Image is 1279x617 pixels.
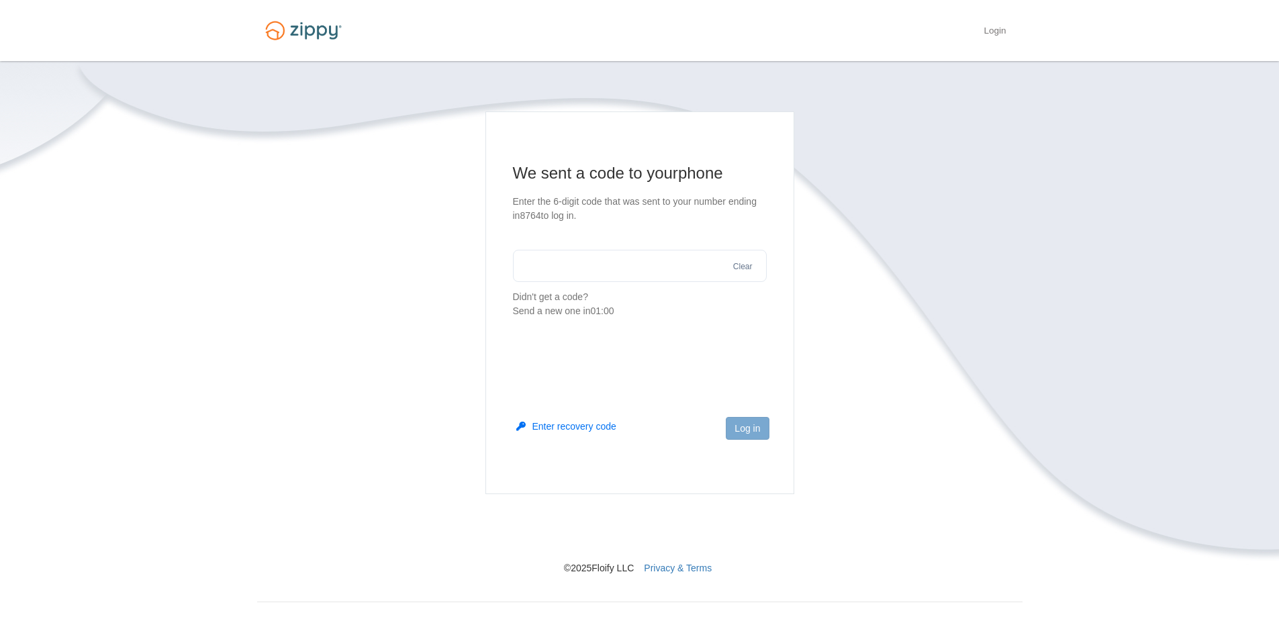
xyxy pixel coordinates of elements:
a: Privacy & Terms [644,563,712,573]
div: Send a new one in 01:00 [513,304,767,318]
nav: © 2025 Floify LLC [257,494,1023,575]
p: Didn't get a code? [513,290,767,318]
button: Clear [729,260,757,273]
button: Log in [726,417,769,440]
button: Enter recovery code [516,420,616,433]
h1: We sent a code to your phone [513,162,767,184]
img: Logo [257,15,350,46]
a: Login [984,26,1006,39]
p: Enter the 6-digit code that was sent to your number ending in 8764 to log in. [513,195,767,223]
